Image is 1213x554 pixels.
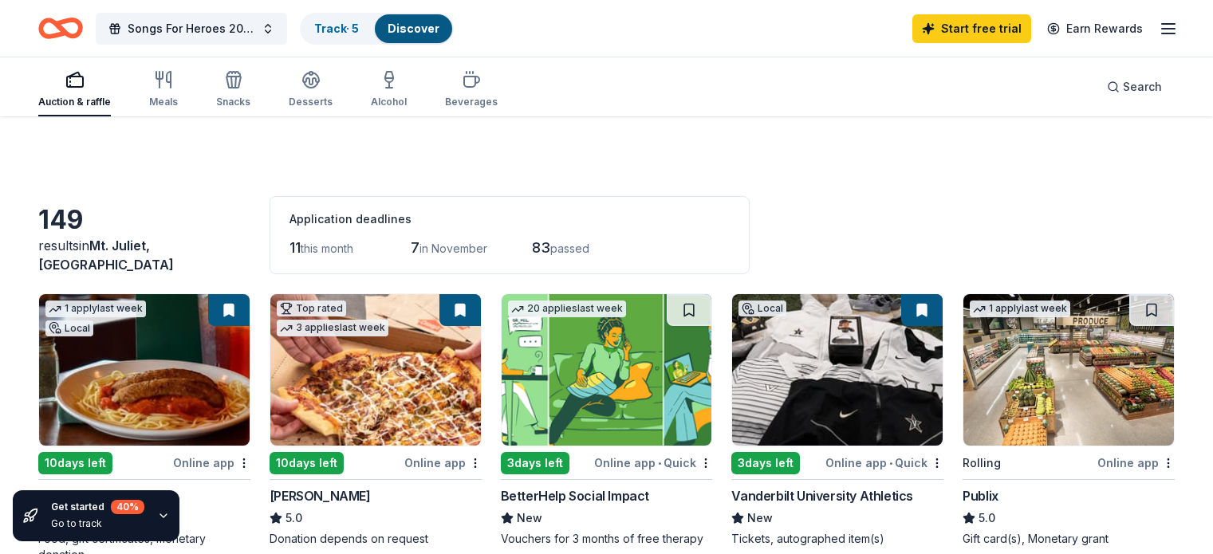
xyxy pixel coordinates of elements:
div: 20 applies last week [508,301,626,317]
div: Online app Quick [594,453,712,473]
span: in November [419,242,487,255]
span: this month [301,242,353,255]
button: Meals [149,64,178,116]
div: Meals [149,96,178,108]
div: 1 apply last week [970,301,1070,317]
img: Image for Vanderbilt University Athletics [732,294,943,446]
img: Image for Casey's [270,294,481,446]
div: 3 days left [501,452,569,474]
span: Mt. Juliet, [GEOGRAPHIC_DATA] [38,238,174,273]
span: passed [550,242,589,255]
span: 5.0 [286,509,302,528]
div: Application deadlines [289,210,730,229]
div: Donation depends on request [270,531,482,547]
a: Home [38,10,83,47]
div: 3 days left [731,452,800,474]
div: 10 days left [270,452,344,474]
button: Alcohol [371,64,407,116]
a: Earn Rewards [1038,14,1152,43]
span: 83 [532,239,550,256]
div: Rolling [963,454,1001,473]
div: Online app Quick [825,453,943,473]
div: BetterHelp Social Impact [501,486,649,505]
a: Image for Casey'sTop rated3 applieslast week10days leftOnline app[PERSON_NAME]5.0Donation depends... [270,293,482,547]
div: 10 days left [38,452,112,474]
span: 7 [411,239,419,256]
div: Desserts [289,96,333,108]
span: 5.0 [979,509,995,528]
div: Local [45,320,93,336]
div: Top rated [277,301,346,316]
div: 3 applies last week [277,320,388,336]
button: Auction & raffle [38,64,111,116]
img: Image for Publix [963,294,1174,446]
div: Publix [963,486,998,505]
a: Image for Publix1 applylast weekRollingOnline appPublix5.0Gift card(s), Monetary grant [963,293,1175,547]
a: Image for Vanderbilt University AthleticsLocal3days leftOnline app•QuickVanderbilt University Ath... [731,293,943,547]
div: Auction & raffle [38,96,111,108]
button: Search [1094,71,1175,103]
div: Online app [173,453,250,473]
div: Go to track [51,517,144,530]
div: Local [738,301,786,316]
div: 1 apply last week [45,301,146,317]
div: Vanderbilt University Athletics [731,486,913,505]
img: Image for BetterHelp Social Impact [502,294,712,446]
div: Alcohol [371,96,407,108]
div: Get started [51,500,144,514]
button: Beverages [445,64,498,116]
div: results [38,236,250,274]
div: 40 % [111,500,144,514]
span: in [38,238,174,273]
div: [PERSON_NAME] [270,486,371,505]
button: Desserts [289,64,333,116]
button: Songs For Heroes 2025 [96,13,287,45]
div: Snacks [216,96,250,108]
div: 149 [38,204,250,236]
span: Search [1123,77,1162,96]
div: Beverages [445,96,498,108]
a: Image for BetterHelp Social Impact20 applieslast week3days leftOnline app•QuickBetterHelp Social ... [501,293,713,547]
button: Track· 5Discover [300,13,454,45]
div: Tickets, autographed item(s) [731,531,943,547]
span: 11 [289,239,301,256]
span: • [658,457,661,470]
span: Songs For Heroes 2025 [128,19,255,38]
a: Discover [388,22,439,35]
div: Gift card(s), Monetary grant [963,531,1175,547]
a: Track· 5 [314,22,359,35]
div: Online app [1097,453,1175,473]
a: Start free trial [912,14,1031,43]
span: • [889,457,892,470]
span: New [747,509,773,528]
span: New [517,509,542,528]
div: Online app [404,453,482,473]
div: Vouchers for 3 months of free therapy [501,531,713,547]
button: Snacks [216,64,250,116]
img: Image for Demos' Restaurants [39,294,250,446]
